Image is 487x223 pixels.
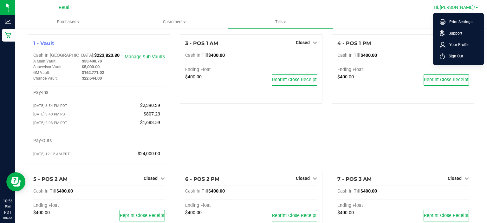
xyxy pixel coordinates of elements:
span: 7 - POS 3 AM [337,176,372,182]
inline-svg: Analytics [5,18,11,25]
a: Manage Sub-Vaults [125,54,165,60]
span: Change Vault: [33,76,58,81]
span: $162,771.02 [82,70,104,75]
span: $400.00 [337,210,354,215]
span: 6 - POS 2 PM [185,176,219,182]
span: $400.00 [33,210,50,215]
button: Reprint Close Receipt [424,74,469,86]
span: $400.00 [185,210,202,215]
span: Reprint Close Receipt [424,213,469,218]
span: $24,000.00 [138,151,160,156]
span: Reprint Close Receipt [272,213,317,218]
span: Sign Out [445,53,463,59]
span: Purchases [15,19,121,25]
span: Reprint Close Receipt [272,77,317,82]
div: Ending Float [33,203,99,208]
a: Purchases [15,15,121,29]
a: Customers [121,15,228,29]
span: $2,390.39 [140,103,160,108]
button: Reprint Close Receipt [272,210,317,221]
span: $400.00 [337,74,354,80]
span: Print Settings [445,19,472,25]
div: Pay-Ins [33,90,99,95]
span: [DATE] 2:03 PM PDT [33,121,67,125]
span: Reprint Close Receipt [424,77,469,82]
span: Closed [296,40,310,45]
span: $223,823.80 [94,53,120,58]
span: Closed [448,176,462,181]
span: 4 - POS 1 PM [337,40,371,46]
span: $400.00 [208,53,225,58]
span: [DATE] 3:54 PM PDT [33,103,67,108]
span: GM Vault: [33,70,50,75]
span: [DATE] 12:12 AM PDT [33,152,70,156]
button: Reprint Close Receipt [272,74,317,86]
div: Ending Float [337,203,403,208]
button: Reprint Close Receipt [120,210,165,221]
span: $400.00 [185,74,202,80]
span: Your Profile [445,42,469,48]
span: 1 - Vault [33,40,54,46]
span: Closed [144,176,158,181]
a: Tills [228,15,334,29]
span: $1,683.59 [140,120,160,125]
div: Ending Float [337,67,403,73]
inline-svg: Retail [5,32,11,38]
p: 08/22 [3,215,12,220]
span: Tills [228,19,334,25]
span: $5,000.00 [82,64,100,69]
span: Customers [122,19,227,25]
span: Reprint Close Receipt [120,213,165,218]
span: Cash In [GEOGRAPHIC_DATA]: [33,53,94,58]
span: Cash In Till [337,188,360,194]
iframe: Resource center [6,172,25,191]
span: $400.00 [360,188,377,194]
span: A Main Vault: [33,59,56,63]
span: $22,644.00 [82,76,102,81]
span: Supervisor Vault: [33,65,62,69]
span: $400.00 [360,53,377,58]
span: Support [445,30,462,36]
span: Retail [59,5,71,10]
li: Sign Out [435,50,482,62]
span: Cash In Till [185,188,208,194]
span: Cash In Till [33,188,56,194]
div: Ending Float [185,67,251,73]
div: Pay-Outs [33,138,99,144]
span: [DATE] 3:40 PM PDT [33,112,67,116]
span: $400.00 [208,188,225,194]
div: Ending Float [185,203,251,208]
span: $807.23 [144,111,160,117]
span: Cash In Till [337,53,360,58]
span: $33,408.78 [82,59,102,63]
button: Reprint Close Receipt [424,210,469,221]
span: 3 - POS 1 AM [185,40,218,46]
p: 10:56 PM PDT [3,198,12,215]
a: Support [440,30,480,36]
span: 5 - POS 2 AM [33,176,68,182]
span: Hi, [PERSON_NAME]! [434,5,475,10]
span: $400.00 [56,188,73,194]
span: Cash In Till [185,53,208,58]
span: Closed [296,176,310,181]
